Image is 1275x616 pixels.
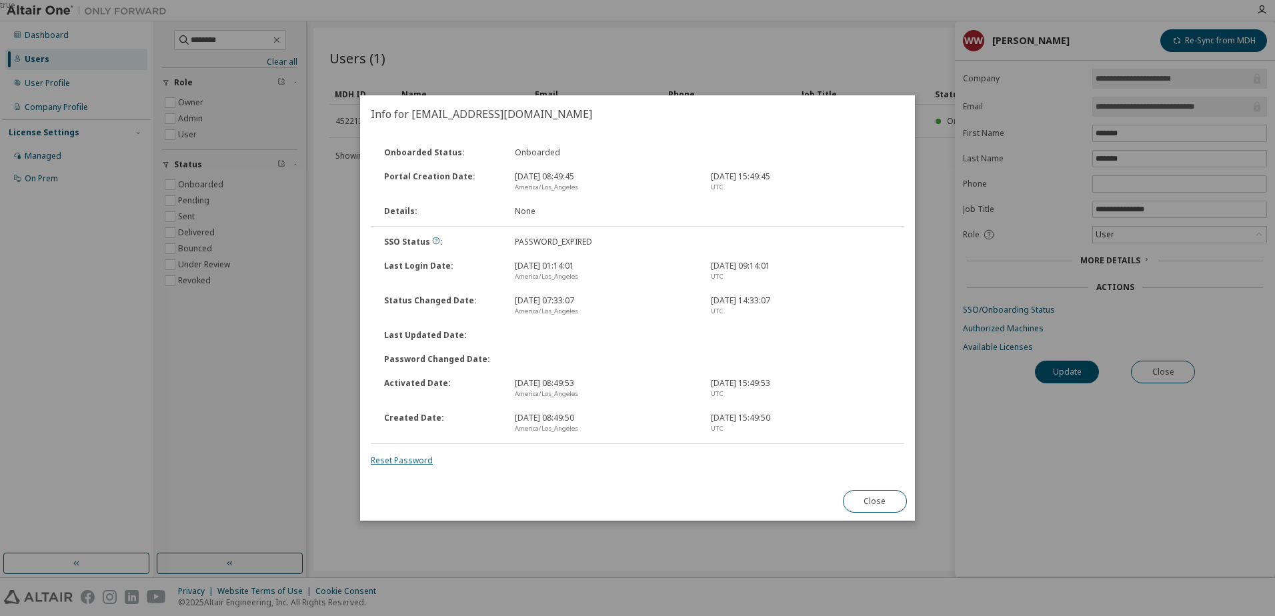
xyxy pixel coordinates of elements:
button: Close [843,490,907,513]
div: Status Changed Date : [376,295,507,317]
h2: Info for [EMAIL_ADDRESS][DOMAIN_NAME] [360,95,915,133]
div: Onboarded [507,147,703,158]
div: [DATE] 09:14:01 [703,261,899,282]
div: UTC [711,182,891,193]
div: Onboarded Status : [376,147,507,158]
div: [DATE] 07:33:07 [507,295,703,317]
div: [DATE] 01:14:01 [507,261,703,282]
div: Details : [376,206,507,217]
div: [DATE] 08:49:50 [507,413,703,434]
div: Portal Creation Date : [376,171,507,193]
div: [DATE] 15:49:53 [703,378,899,399]
div: America/Los_Angeles [515,423,695,434]
div: [DATE] 15:49:50 [703,413,899,434]
div: [DATE] 15:49:45 [703,171,899,193]
div: PASSWORD_EXPIRED [507,237,703,247]
div: [DATE] 14:33:07 [703,295,899,317]
div: UTC [711,423,891,434]
div: Last Login Date : [376,261,507,282]
div: Activated Date : [376,378,507,399]
a: Reset Password [371,455,433,466]
div: None [507,206,703,217]
div: [DATE] 08:49:45 [507,171,703,193]
div: UTC [711,389,891,399]
div: [DATE] 08:49:53 [507,378,703,399]
div: America/Los_Angeles [515,389,695,399]
div: Last Updated Date : [376,330,507,341]
div: Created Date : [376,413,507,434]
div: Password Changed Date : [376,354,507,365]
div: America/Los_Angeles [515,306,695,317]
div: UTC [711,271,891,282]
div: SSO Status : [376,237,507,247]
div: America/Los_Angeles [515,271,695,282]
div: UTC [711,306,891,317]
div: America/Los_Angeles [515,182,695,193]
